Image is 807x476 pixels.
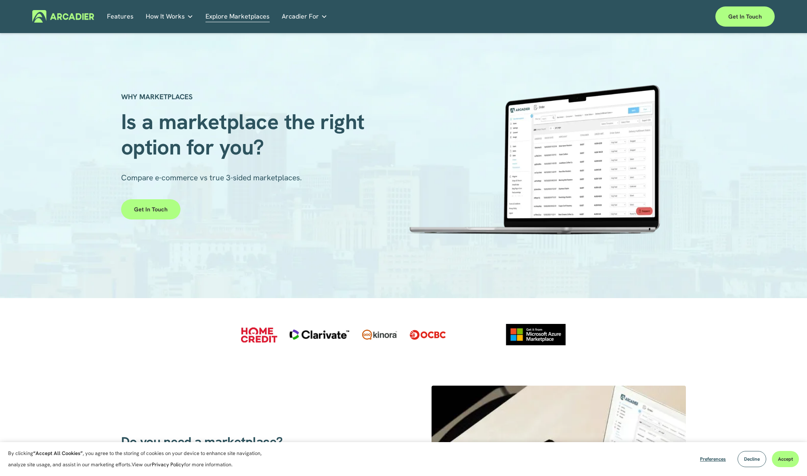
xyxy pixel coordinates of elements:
button: Preferences [694,451,732,467]
a: folder dropdown [146,10,193,23]
a: Privacy Policy [152,461,184,468]
span: Accept [778,456,793,462]
span: Preferences [700,456,726,462]
button: Accept [772,451,799,467]
button: Decline [738,451,766,467]
span: How It Works [146,11,185,22]
a: folder dropdown [282,10,327,23]
strong: “Accept All Cookies” [33,450,83,457]
span: Is a marketplace the right option for you? [121,108,370,161]
strong: WHY MARKETPLACES [121,92,193,101]
a: Features [107,10,134,23]
span: Do you need a marketplace? [121,433,283,450]
span: Compare e-commerce vs true 3-sided marketplaces. [121,173,302,183]
img: Arcadier [32,10,94,23]
p: By clicking , you agree to the storing of cookies on your device to enhance site navigation, anal... [8,448,270,470]
a: Explore Marketplaces [205,10,270,23]
span: Decline [744,456,760,462]
a: Get in touch [121,199,180,219]
span: Arcadier For [282,11,319,22]
a: Get in touch [715,6,775,27]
